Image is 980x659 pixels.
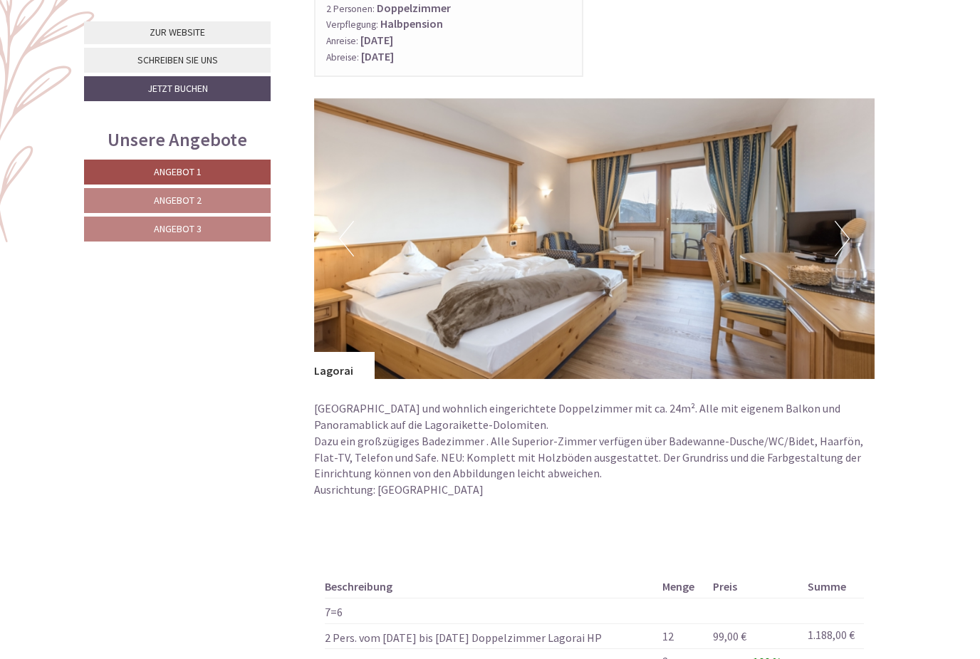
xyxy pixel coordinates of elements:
b: Halbpension [380,16,443,31]
small: 2 Personen: [326,3,375,15]
th: Preis [707,576,802,598]
small: 17:44 [21,69,219,79]
td: 12 [657,623,708,649]
button: Senden [483,375,560,400]
b: [DATE] [360,33,393,47]
img: image [314,98,875,379]
small: Abreise: [326,51,359,63]
b: [DATE] [361,49,394,63]
span: Angebot 1 [154,165,202,178]
p: [GEOGRAPHIC_DATA] und wohnlich eingerichtete Doppelzimmer mit ca. 24m². Alle mit eigenem Balkon u... [314,400,875,514]
div: Naturhotel Waldheim [21,41,219,53]
span: Angebot 3 [154,222,202,235]
th: Summe [802,576,864,598]
button: Next [835,221,850,256]
div: Unsere Angebote [84,126,271,152]
span: 99,00 € [713,629,746,643]
td: 1.188,00 € [802,623,864,649]
button: Previous [339,221,354,256]
div: Lagorai [314,352,375,379]
td: 7=6 [325,598,657,623]
a: Zur Website [84,21,271,44]
th: Menge [657,576,708,598]
div: Guten Tag, wie können wir Ihnen helfen? [11,38,226,82]
div: [DATE] [254,11,306,35]
span: Angebot 2 [154,194,202,207]
td: 2 Pers. vom [DATE] bis [DATE] Doppelzimmer Lagorai HP [325,623,657,649]
a: Jetzt buchen [84,76,271,101]
b: Doppelzimmer [377,1,451,15]
small: Verpflegung: [326,19,378,31]
a: Schreiben Sie uns [84,48,271,73]
small: Anreise: [326,35,358,47]
th: Beschreibung [325,576,657,598]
